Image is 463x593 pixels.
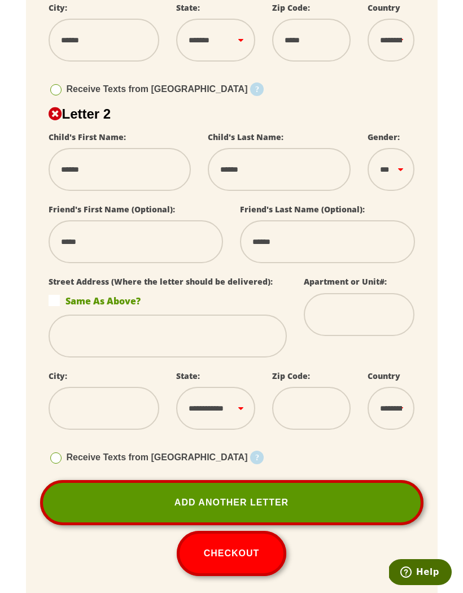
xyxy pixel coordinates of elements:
label: Street Address (Where the letter should be delivered): [49,276,273,287]
label: Friend's First Name (Optional): [49,204,175,215]
span: Receive Texts from [GEOGRAPHIC_DATA] [67,84,248,94]
label: Apartment or Unit#: [304,276,387,287]
label: City: [49,370,67,381]
label: State: [176,370,200,381]
label: Zip Code: [272,2,310,13]
button: Checkout [177,531,287,576]
label: Child's Last Name: [208,132,283,142]
label: Same As Above? [49,295,287,306]
span: Receive Texts from [GEOGRAPHIC_DATA] [67,452,248,462]
a: Add Another Letter [40,480,423,525]
label: Zip Code: [272,370,310,381]
label: State: [176,2,200,13]
h2: Letter 2 [49,106,415,122]
label: Gender: [368,132,400,142]
label: City: [49,2,67,13]
label: Child's First Name: [49,132,126,142]
label: Friend's Last Name (Optional): [240,204,365,215]
label: Country [368,370,400,381]
label: Country [368,2,400,13]
iframe: Opens a widget where you can find more information [389,559,452,587]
